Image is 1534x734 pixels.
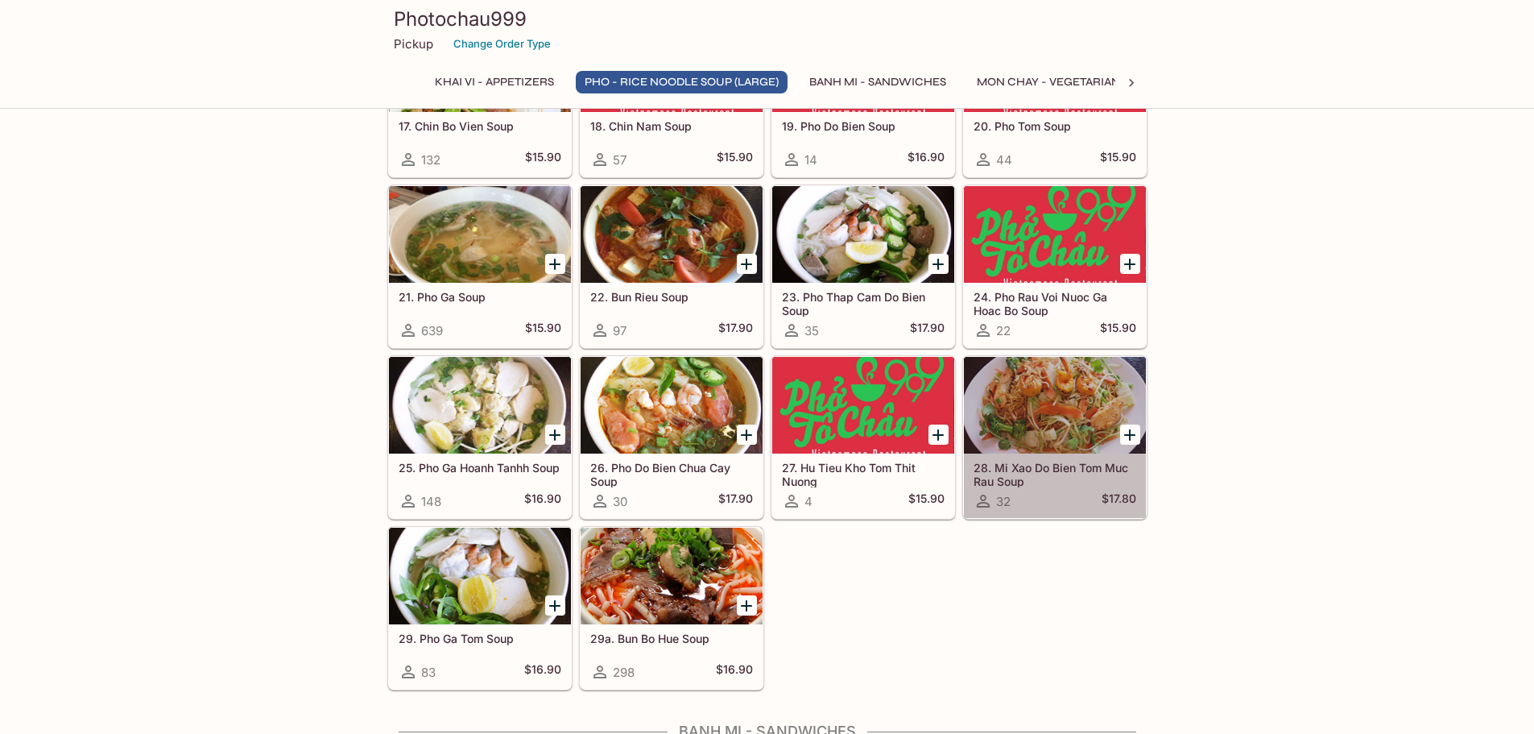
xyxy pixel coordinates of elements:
h5: $15.90 [717,150,753,169]
span: 22 [996,323,1011,338]
button: Change Order Type [446,31,558,56]
a: 22. Bun Rieu Soup97$17.90 [580,185,763,348]
button: Add 26. Pho Do Bien Chua Cay Soup [737,425,757,445]
button: Add 28. Mi Xao Do Bien Tom Muc Rau Soup [1120,425,1140,445]
h5: $17.90 [718,491,753,511]
h5: $15.90 [908,491,945,511]
div: 18. Chin Nam Soup [581,15,763,112]
h5: $15.90 [525,150,561,169]
h5: 23. Pho Thap Cam Do Bien Soup [782,290,945,317]
h5: $16.90 [524,491,561,511]
h5: 29. Pho Ga Tom Soup [399,632,561,645]
a: 27. Hu Tieu Kho Tom Thit Nuong4$15.90 [771,356,955,519]
h3: Photochau999 [394,6,1141,31]
button: Add 29. Pho Ga Tom Soup [545,595,565,616]
h5: $16.90 [524,662,561,682]
h5: $16.90 [716,662,753,682]
span: 639 [421,323,443,338]
h5: $17.90 [910,321,945,340]
span: 148 [421,494,441,509]
h5: 26. Pho Do Bien Chua Cay Soup [590,461,753,487]
button: Add 22. Bun Rieu Soup [737,254,757,274]
div: 19. Pho Do Bien Soup [772,15,954,112]
h5: 20. Pho Tom Soup [974,119,1136,133]
span: 32 [996,494,1011,509]
a: 29a. Bun Bo Hue Soup298$16.90 [580,527,763,690]
button: Add 27. Hu Tieu Kho Tom Thit Nuong [928,425,949,445]
span: 35 [804,323,819,338]
div: 28. Mi Xao Do Bien Tom Muc Rau Soup [964,357,1146,454]
span: 44 [996,152,1012,168]
h5: 29a. Bun Bo Hue Soup [590,632,753,645]
h5: $16.90 [908,150,945,169]
h5: 18. Chin Nam Soup [590,119,753,133]
div: 23. Pho Thap Cam Do Bien Soup [772,186,954,283]
h5: 24. Pho Rau Voi Nuoc Ga Hoac Bo Soup [974,290,1136,317]
div: 29. Pho Ga Tom Soup [389,528,571,624]
span: 298 [613,665,635,680]
button: Add 21. Pho Ga Soup [545,254,565,274]
div: 20. Pho Tom Soup [964,15,1146,112]
button: Add 29a. Bun Bo Hue Soup [737,595,757,616]
div: 24. Pho Rau Voi Nuoc Ga Hoac Bo Soup [964,186,1146,283]
span: 97 [613,323,626,338]
h5: $15.90 [525,321,561,340]
button: Khai Vi - Appetizers [426,71,563,93]
p: Pickup [394,36,433,52]
a: 25. Pho Ga Hoanh Tanhh Soup148$16.90 [388,356,572,519]
h5: 28. Mi Xao Do Bien Tom Muc Rau Soup [974,461,1136,487]
button: Add 25. Pho Ga Hoanh Tanhh Soup [545,425,565,445]
span: 57 [613,152,626,168]
a: 24. Pho Rau Voi Nuoc Ga Hoac Bo Soup22$15.90 [963,185,1147,348]
span: 132 [421,152,440,168]
span: 83 [421,665,436,680]
h5: $17.80 [1102,491,1136,511]
div: 27. Hu Tieu Kho Tom Thit Nuong [772,357,954,454]
h5: 25. Pho Ga Hoanh Tanhh Soup [399,461,561,475]
button: Banh Mi - Sandwiches [800,71,955,93]
h5: $15.90 [1100,321,1136,340]
h5: $17.90 [718,321,753,340]
a: 26. Pho Do Bien Chua Cay Soup30$17.90 [580,356,763,519]
h5: 19. Pho Do Bien Soup [782,119,945,133]
h5: 21. Pho Ga Soup [399,290,561,304]
div: 25. Pho Ga Hoanh Tanhh Soup [389,357,571,454]
h5: $15.90 [1100,150,1136,169]
div: 17. Chin Bo Vien Soup [389,15,571,112]
button: Add 23. Pho Thap Cam Do Bien Soup [928,254,949,274]
span: 14 [804,152,817,168]
div: 22. Bun Rieu Soup [581,186,763,283]
button: Pho - Rice Noodle Soup (Large) [576,71,788,93]
a: 23. Pho Thap Cam Do Bien Soup35$17.90 [771,185,955,348]
div: 29a. Bun Bo Hue Soup [581,528,763,624]
button: Add 24. Pho Rau Voi Nuoc Ga Hoac Bo Soup [1120,254,1140,274]
h5: 22. Bun Rieu Soup [590,290,753,304]
a: 29. Pho Ga Tom Soup83$16.90 [388,527,572,690]
div: 26. Pho Do Bien Chua Cay Soup [581,357,763,454]
h5: 17. Chin Bo Vien Soup [399,119,561,133]
a: 28. Mi Xao Do Bien Tom Muc Rau Soup32$17.80 [963,356,1147,519]
span: 4 [804,494,812,509]
button: Mon Chay - Vegetarian Entrees [968,71,1183,93]
a: 21. Pho Ga Soup639$15.90 [388,185,572,348]
h5: 27. Hu Tieu Kho Tom Thit Nuong [782,461,945,487]
span: 30 [613,494,627,509]
div: 21. Pho Ga Soup [389,186,571,283]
